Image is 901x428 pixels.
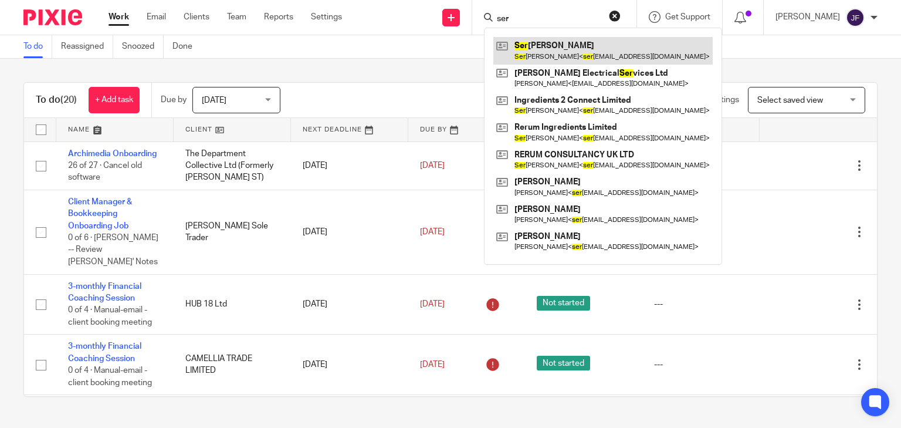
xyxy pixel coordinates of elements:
[68,234,158,266] span: 0 of 6 · [PERSON_NAME] -- Review [PERSON_NAME]' Notes
[68,198,132,230] a: Client Manager & Bookkeeping Onboarding Job
[291,141,408,190] td: [DATE]
[654,359,748,370] div: ---
[291,335,408,395] td: [DATE]
[174,190,291,274] td: [PERSON_NAME] Sole Trader
[609,10,621,22] button: Clear
[420,360,445,369] span: [DATE]
[68,306,152,327] span: 0 of 4 · Manual-email - client booking meeting
[775,11,840,23] p: [PERSON_NAME]
[68,161,142,182] span: 26 of 27 · Cancel old software
[174,274,291,335] td: HUB 18 Ltd
[174,141,291,190] td: The Department Collective Ltd (Formerly [PERSON_NAME] ST)
[23,35,52,58] a: To do
[68,366,152,387] span: 0 of 4 · Manual-email - client booking meeting
[420,228,445,236] span: [DATE]
[122,35,164,58] a: Snoozed
[68,282,141,302] a: 3-monthly Financial Coaching Session
[420,161,445,170] span: [DATE]
[172,35,201,58] a: Done
[227,11,246,23] a: Team
[665,13,710,21] span: Get Support
[757,96,823,105] span: Select saved view
[420,300,445,308] span: [DATE]
[89,87,140,113] a: + Add task
[496,14,601,25] input: Search
[23,9,82,25] img: Pixie
[61,35,113,58] a: Reassigned
[202,96,226,105] span: [DATE]
[846,8,865,27] img: svg%3E
[68,150,157,158] a: Archimedia Onboarding
[654,298,748,310] div: ---
[161,94,187,106] p: Due by
[264,11,293,23] a: Reports
[291,190,408,274] td: [DATE]
[68,342,141,362] a: 3-monthly Financial Coaching Session
[184,11,209,23] a: Clients
[147,11,166,23] a: Email
[36,94,77,106] h1: To do
[537,296,590,311] span: Not started
[60,95,77,105] span: (20)
[311,11,342,23] a: Settings
[537,356,590,370] span: Not started
[109,11,129,23] a: Work
[174,335,291,395] td: CAMELLIA TRADE LIMITED
[291,274,408,335] td: [DATE]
